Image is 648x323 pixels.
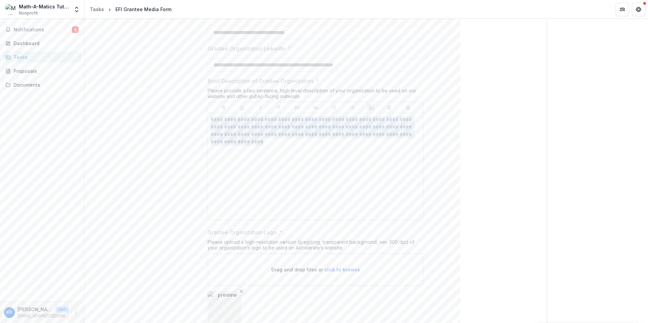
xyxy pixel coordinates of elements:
a: Tasks [3,52,81,63]
p: Grantee Organization Logo [208,228,277,236]
button: Remove File [237,287,245,295]
button: Notifications5 [3,24,81,35]
div: Dashboard [13,40,76,47]
button: Underline [238,104,246,112]
p: User [55,306,69,313]
div: Proposals [13,67,76,75]
button: Align Left [367,104,375,112]
button: Bold [220,104,228,112]
a: Dashboard [3,38,81,49]
button: Ordered List [348,104,356,112]
span: Notifications [13,27,72,33]
button: Align Right [404,104,412,112]
a: Documents [3,79,81,90]
div: Tasks [13,54,76,61]
span: click to browse [324,267,360,272]
button: More [72,309,80,317]
button: Align Center [385,104,393,112]
button: Open entity switcher [72,3,81,16]
p: [PERSON_NAME] [18,306,53,313]
button: Strike [275,104,283,112]
button: Get Help [632,3,645,16]
img: Math-A-Matics Tutoring [5,4,16,15]
p: Brief Description of Grantee Organization [208,77,313,85]
a: Tasks [87,4,107,14]
button: Partners [616,3,629,16]
nav: breadcrumb [87,4,174,14]
p: Grantee Organization LinkedIn [208,45,285,53]
a: Proposals [3,65,81,77]
span: Nonprofit [19,10,38,16]
div: Tasks [90,6,104,13]
div: Documents [13,81,76,88]
p: [EMAIL_ADDRESS][DOMAIN_NAME] [18,313,69,319]
div: Kimberly Grant [6,310,12,315]
button: Italicize [256,104,265,112]
button: Bullet List [330,104,338,112]
button: Heading 1 [293,104,301,112]
p: Drag and drop files or [271,266,360,273]
span: 5 [72,26,79,33]
div: Please upload a high-resolution version (jpeg/png, transparent background, min. 300 dpi) of your ... [208,239,424,253]
div: Please provide a two sentence, high level description of your organization to be used on our webs... [208,88,424,102]
button: Heading 2 [312,104,320,112]
div: EFI Grantee Media Form [115,6,171,13]
div: Math-A-Matics Tutoring [19,3,69,10]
